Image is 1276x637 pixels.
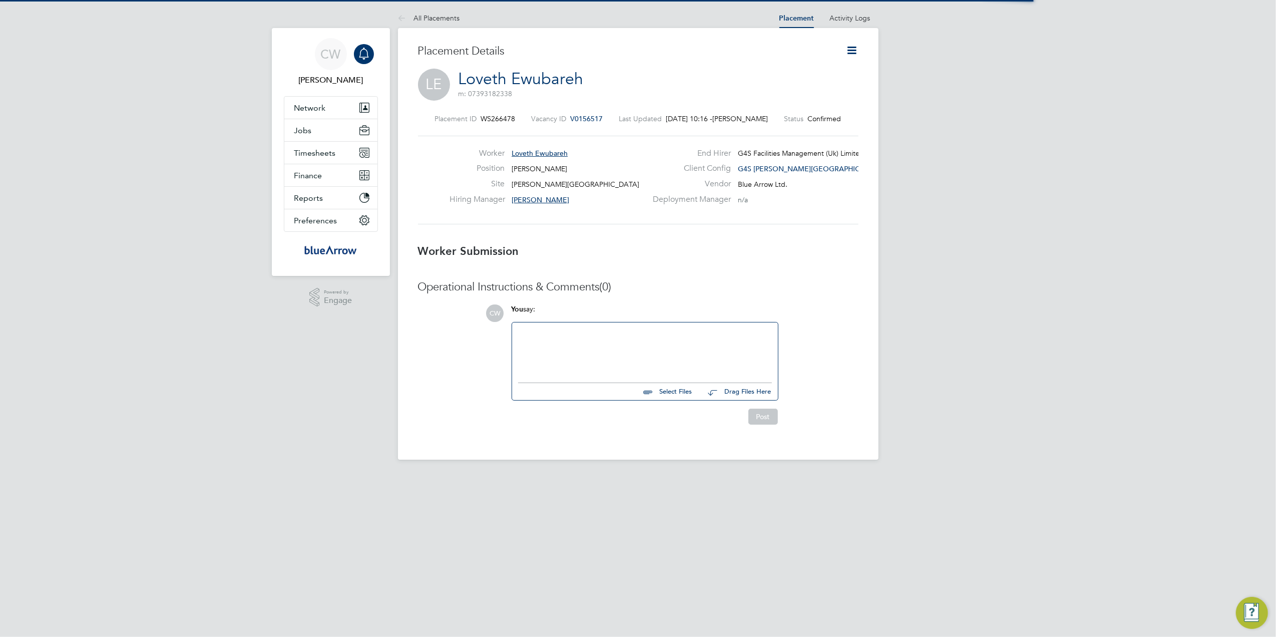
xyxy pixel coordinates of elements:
[284,38,378,86] a: CW[PERSON_NAME]
[459,89,513,98] span: m: 07393182338
[700,382,772,403] button: Drag Files Here
[418,44,831,59] h3: Placement Details
[808,114,841,123] span: Confirmed
[284,187,377,209] button: Reports
[284,242,378,258] a: Go to home page
[284,97,377,119] button: Network
[512,195,569,204] span: [PERSON_NAME]
[600,280,612,293] span: (0)
[294,171,322,180] span: Finance
[450,194,505,205] label: Hiring Manager
[450,163,505,174] label: Position
[738,195,748,204] span: n/a
[481,114,516,123] span: WS266478
[512,305,524,313] span: You
[738,164,921,173] span: G4S [PERSON_NAME][GEOGRAPHIC_DATA] - Operati…
[309,288,352,307] a: Powered byEngage
[779,14,814,23] a: Placement
[418,279,859,293] h3: Availability
[324,296,352,305] span: Engage
[619,114,662,123] label: Last Updated
[418,280,859,294] h3: Operational Instructions & Comments
[294,216,337,225] span: Preferences
[487,304,504,322] span: CW
[738,149,864,158] span: G4S Facilities Management (Uk) Limited
[647,163,731,174] label: Client Config
[647,194,731,205] label: Deployment Manager
[321,48,341,61] span: CW
[418,69,450,101] span: LE
[435,114,477,123] label: Placement ID
[294,126,312,135] span: Jobs
[512,180,639,189] span: [PERSON_NAME][GEOGRAPHIC_DATA]
[830,14,871,23] a: Activity Logs
[748,409,778,425] button: Post
[284,119,377,141] button: Jobs
[284,164,377,186] button: Finance
[647,179,731,189] label: Vendor
[571,114,603,123] span: V0156517
[512,149,568,158] span: Loveth Ewubareh
[784,114,804,123] label: Status
[512,304,778,322] div: say:
[284,74,378,86] span: Caroline Waithera
[398,14,460,23] a: All Placements
[532,114,567,123] label: Vacancy ID
[294,148,336,158] span: Timesheets
[304,242,356,258] img: bluearrow-logo-retina.png
[418,244,519,258] b: Worker Submission
[713,114,768,123] span: [PERSON_NAME]
[294,103,326,113] span: Network
[284,209,377,231] button: Preferences
[450,148,505,159] label: Worker
[294,193,323,203] span: Reports
[1236,597,1268,629] button: Engage Resource Center
[284,142,377,164] button: Timesheets
[324,288,352,296] span: Powered by
[450,179,505,189] label: Site
[512,164,567,173] span: [PERSON_NAME]
[272,28,390,276] nav: Main navigation
[459,69,584,89] a: Loveth Ewubareh
[666,114,713,123] span: [DATE] 10:16 -
[647,148,731,159] label: End Hirer
[738,180,787,189] span: Blue Arrow Ltd.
